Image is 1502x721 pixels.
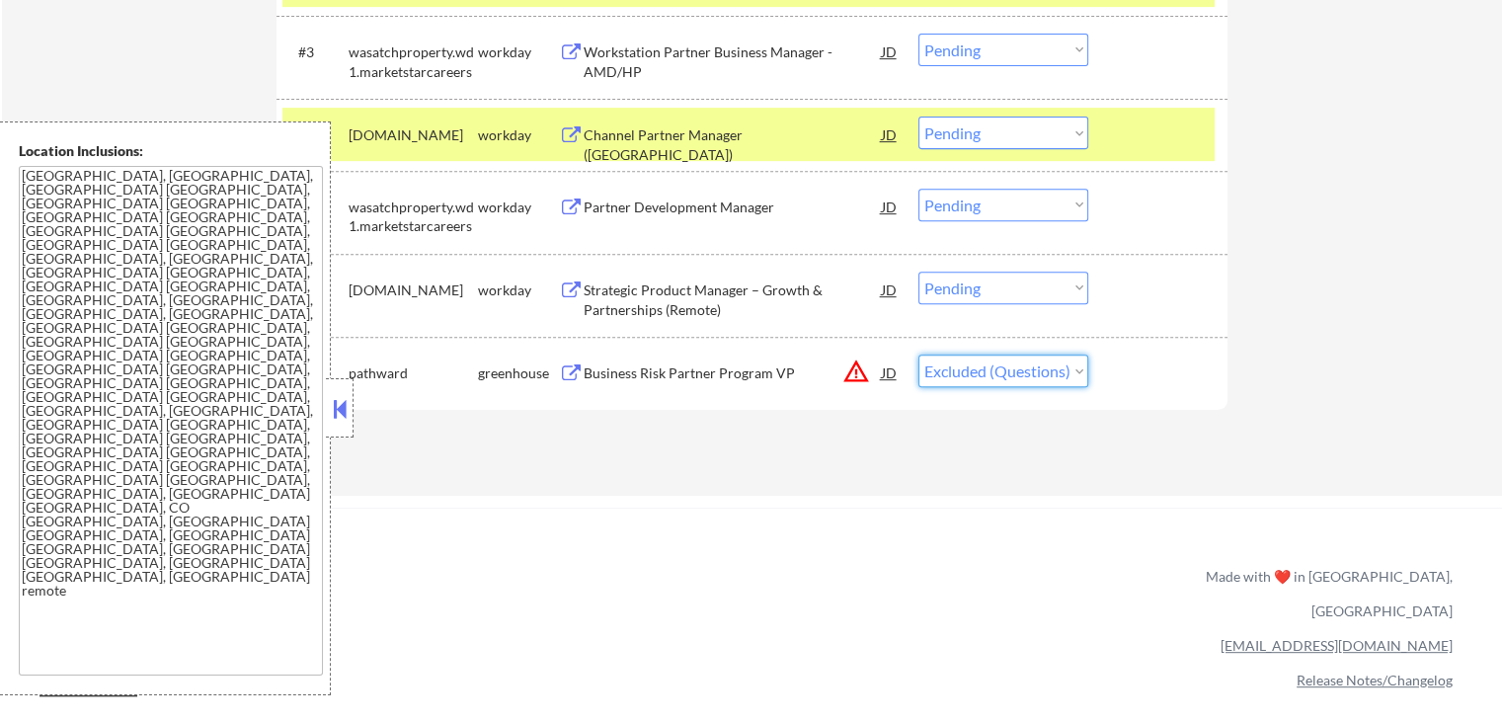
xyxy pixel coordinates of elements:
[1198,559,1453,628] div: Made with ❤️ in [GEOGRAPHIC_DATA], [GEOGRAPHIC_DATA]
[349,198,478,236] div: wasatchproperty.wd1.marketstarcareers
[349,363,478,383] div: pathward
[584,125,882,164] div: Channel Partner Manager ([GEOGRAPHIC_DATA])
[880,355,900,390] div: JD
[478,363,559,383] div: greenhouse
[40,587,793,607] a: Refer & earn free applications 👯‍♀️
[1221,637,1453,654] a: [EMAIL_ADDRESS][DOMAIN_NAME]
[349,125,478,145] div: [DOMAIN_NAME]
[349,42,478,81] div: wasatchproperty.wd1.marketstarcareers
[298,42,333,62] div: #3
[478,42,559,62] div: workday
[1297,672,1453,688] a: Release Notes/Changelog
[584,280,882,319] div: Strategic Product Manager – Growth & Partnerships (Remote)
[19,141,323,161] div: Location Inclusions:
[880,117,900,152] div: JD
[478,125,559,145] div: workday
[478,280,559,300] div: workday
[880,189,900,224] div: JD
[584,42,882,81] div: Workstation Partner Business Manager - AMD/HP
[880,34,900,69] div: JD
[478,198,559,217] div: workday
[584,198,882,217] div: Partner Development Manager
[880,272,900,307] div: JD
[584,363,882,383] div: Business Risk Partner Program VP
[842,358,870,385] button: warning_amber
[349,280,478,300] div: [DOMAIN_NAME]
